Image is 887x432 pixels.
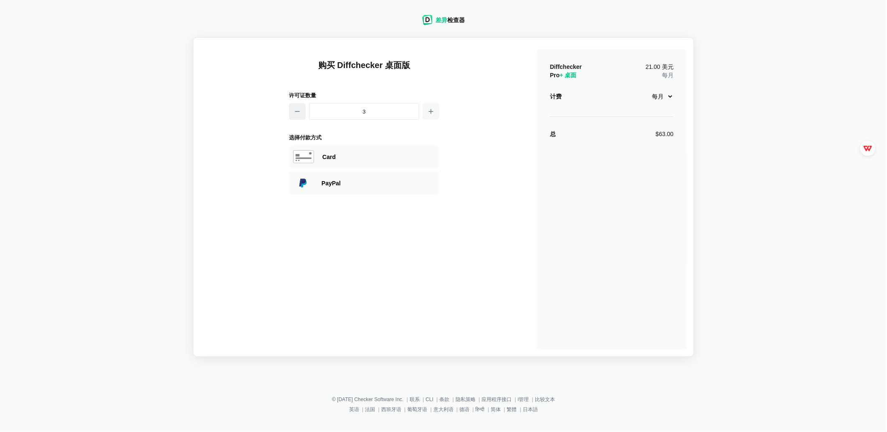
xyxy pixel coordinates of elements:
[560,72,576,78] span: + 桌面
[436,17,448,23] span: 差异
[550,92,562,101] div: 计费
[322,154,336,160] font: Card
[491,407,501,412] a: 简体
[436,16,465,24] div: 检查器
[289,145,439,168] div: Paying with Card
[656,131,674,137] font: $63.00
[550,63,582,70] span: Diffchecker
[407,407,427,412] a: 葡萄牙语
[332,395,410,404] li: © [DATE] Checker Software Inc.
[507,407,517,412] a: 繁體
[410,397,420,402] a: 联系
[289,91,439,100] h2: 许可证数量
[518,397,529,402] a: i管理
[322,179,435,187] div: Paying with PayPal
[550,72,576,78] span: Pro
[289,172,439,195] div: Paying with PayPal
[550,131,556,137] strong: 总
[535,397,555,402] a: 比较文本
[439,397,449,402] a: 条款
[646,64,674,70] font: 21.00 美元
[289,59,439,81] h1: 购买 Diffchecker 桌面版
[322,180,341,187] font: PayPal
[523,407,538,412] a: 日本語
[349,407,359,412] a: 英语
[426,397,433,402] a: CLI
[381,407,401,412] a: 西班牙语
[422,15,433,25] img: Diffchecker 标志
[433,407,454,412] a: 意大利语
[662,72,674,78] font: 每月
[459,407,469,412] a: 德语
[289,133,439,142] h2: 选择付款方式
[482,397,512,402] a: 应用程序接口
[365,407,375,412] a: 法国
[322,153,435,161] div: Paying with Card
[309,103,419,120] input: 1
[476,407,485,412] a: हिन्दी
[456,397,476,402] a: 隐私策略
[422,20,465,26] a: Diffchecker 标志差异检查器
